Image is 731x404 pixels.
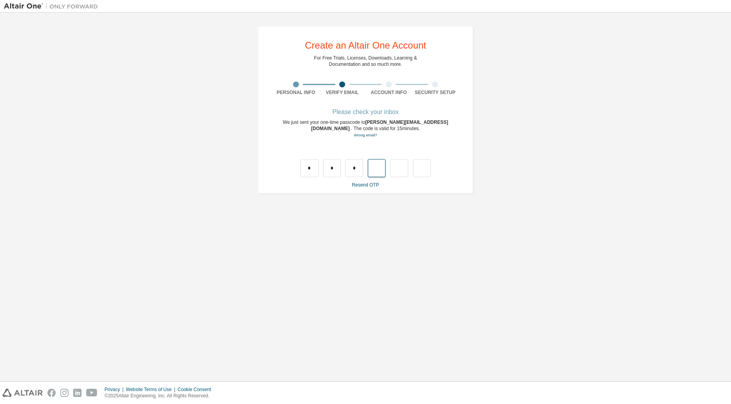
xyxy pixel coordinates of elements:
div: Please check your inbox [273,110,458,114]
a: Go back to the registration form [354,133,377,137]
div: Create an Altair One Account [305,41,426,50]
div: For Free Trials, Licenses, Downloads, Learning & Documentation and so much more. [314,55,417,67]
img: instagram.svg [60,389,69,397]
span: [PERSON_NAME][EMAIL_ADDRESS][DOMAIN_NAME] [311,120,448,131]
div: Security Setup [412,89,459,96]
p: © 2025 Altair Engineering, Inc. All Rights Reserved. [105,393,216,399]
div: We just sent your one-time passcode to . The code is valid for 15 minutes. [273,119,458,138]
div: Cookie Consent [177,386,215,393]
div: Privacy [105,386,126,393]
img: facebook.svg [47,389,56,397]
div: Personal Info [273,89,319,96]
div: Verify Email [319,89,366,96]
div: Account Info [365,89,412,96]
img: linkedin.svg [73,389,81,397]
img: youtube.svg [86,389,98,397]
a: Resend OTP [352,182,379,188]
div: Website Terms of Use [126,386,177,393]
img: altair_logo.svg [2,389,43,397]
img: Altair One [4,2,102,10]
